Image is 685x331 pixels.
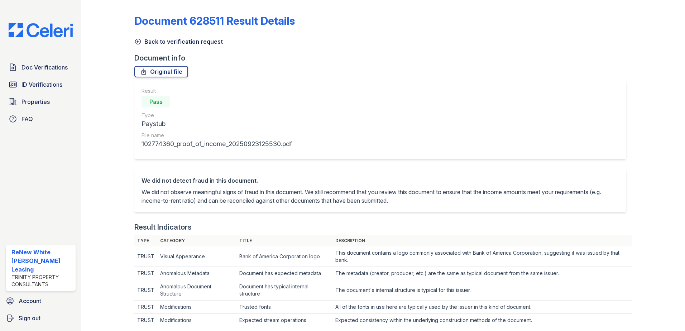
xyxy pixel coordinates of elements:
[332,314,632,327] td: Expected consistency within the underlying construction methods of the document.
[142,112,292,119] div: Type
[142,176,619,185] div: We did not detect fraud in this document.
[332,246,632,267] td: This document contains a logo commonly associated with Bank of America Corporation, suggesting it...
[142,119,292,129] div: Paystub
[134,314,157,327] td: TRUST
[21,80,62,89] span: ID Verifications
[134,267,157,280] td: TRUST
[157,280,236,301] td: Anomalous Document Structure
[236,246,332,267] td: Bank of America Corporation logo
[157,246,236,267] td: Visual Appearance
[134,37,223,46] a: Back to verification request
[142,139,292,149] div: 102774360_proof_of_income_20250923125530.pdf
[142,87,292,95] div: Result
[134,14,295,27] a: Document 628511 Result Details
[142,132,292,139] div: File name
[134,222,192,232] div: Result Indicators
[142,188,619,205] p: We did not observe meaningful signs of fraud in this document. We still recommend that you review...
[157,235,236,246] th: Category
[157,267,236,280] td: Anomalous Metadata
[3,294,78,308] a: Account
[332,267,632,280] td: The metadata (creator, producer, etc.) are the same as typical document from the same issuer.
[157,314,236,327] td: Modifications
[236,267,332,280] td: Document has expected metadata
[134,235,157,246] th: Type
[3,311,78,325] a: Sign out
[3,23,78,37] img: CE_Logo_Blue-a8612792a0a2168367f1c8372b55b34899dd931a85d93a1a3d3e32e68fde9ad4.png
[11,274,73,288] div: Trinity Property Consultants
[21,115,33,123] span: FAQ
[332,280,632,301] td: The document's internal structure is typical for this issuer.
[6,95,76,109] a: Properties
[6,60,76,75] a: Doc Verifications
[134,280,157,301] td: TRUST
[134,246,157,267] td: TRUST
[332,301,632,314] td: All of the fonts in use here are typically used by the issuer in this kind of document.
[134,53,632,63] div: Document info
[142,96,170,107] div: Pass
[19,297,41,305] span: Account
[236,235,332,246] th: Title
[6,112,76,126] a: FAQ
[21,97,50,106] span: Properties
[19,314,40,322] span: Sign out
[157,301,236,314] td: Modifications
[236,301,332,314] td: Trusted fonts
[11,248,73,274] div: ReNew White [PERSON_NAME] Leasing
[6,77,76,92] a: ID Verifications
[134,301,157,314] td: TRUST
[236,314,332,327] td: Expected stream operations
[332,235,632,246] th: Description
[236,280,332,301] td: Document has typical internal structure
[21,63,68,72] span: Doc Verifications
[134,66,188,77] a: Original file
